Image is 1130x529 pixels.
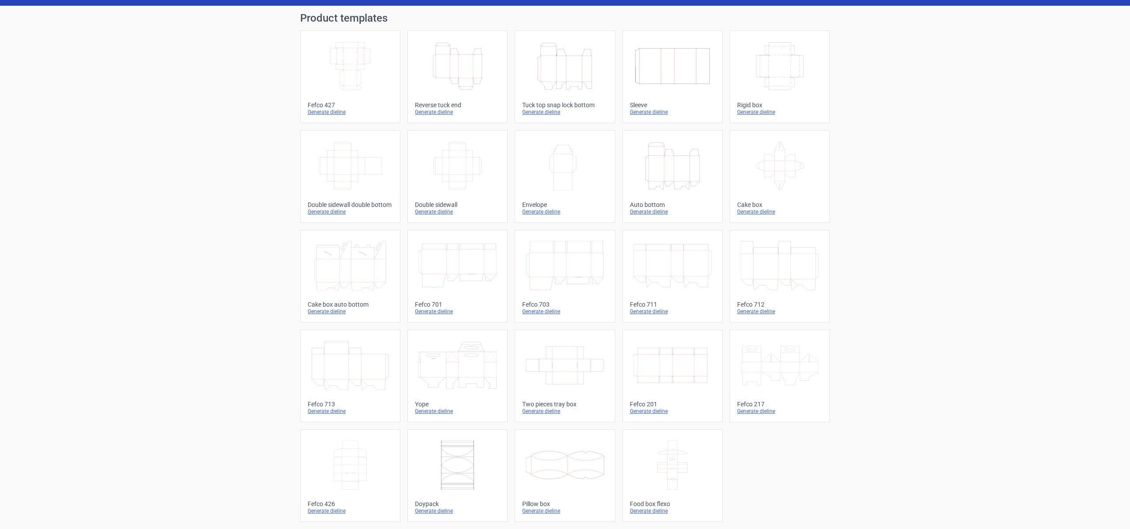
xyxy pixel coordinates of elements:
div: Generate dieline [737,109,822,116]
a: DoypackGenerate dieline [407,429,508,522]
a: Fefco 711Generate dieline [622,230,723,323]
div: Cake box auto bottom [308,301,393,308]
div: Generate dieline [308,208,393,215]
div: Generate dieline [308,109,393,116]
div: Generate dieline [522,507,607,514]
div: Generate dieline [415,408,500,415]
div: Generate dieline [630,408,715,415]
div: Doypack [415,500,500,507]
div: Double sidewall double bottom [308,201,393,208]
div: Envelope [522,201,607,208]
a: Food box flexoGenerate dieline [622,429,723,522]
a: Cake box auto bottomGenerate dieline [300,230,400,323]
div: Generate dieline [415,109,500,116]
div: Generate dieline [630,308,715,315]
a: Double sidewallGenerate dieline [407,130,508,223]
div: Tuck top snap lock bottom [522,101,607,109]
div: Fefco 426 [308,500,393,507]
a: Fefco 217Generate dieline [730,330,830,422]
a: Fefco 701Generate dieline [407,230,508,323]
div: Generate dieline [737,208,822,215]
div: Generate dieline [630,507,715,514]
a: Fefco 712Generate dieline [730,230,830,323]
a: Tuck top snap lock bottomGenerate dieline [515,30,615,123]
div: Generate dieline [522,408,607,415]
a: Fefco 201Generate dieline [622,330,723,422]
a: Cake boxGenerate dieline [730,130,830,223]
div: Two pieces tray box [522,401,607,408]
div: Fefco 217 [737,401,822,408]
a: Fefco 427Generate dieline [300,30,400,123]
a: YopeGenerate dieline [407,330,508,422]
div: Generate dieline [308,308,393,315]
div: Yope [415,401,500,408]
div: Fefco 427 [308,101,393,109]
a: Reverse tuck endGenerate dieline [407,30,508,123]
div: Generate dieline [522,208,607,215]
h1: Product templates [300,13,830,23]
div: Auto bottom [630,201,715,208]
div: Fefco 701 [415,301,500,308]
div: Double sidewall [415,201,500,208]
div: Generate dieline [415,507,500,514]
a: Rigid boxGenerate dieline [730,30,830,123]
div: Cake box [737,201,822,208]
div: Generate dieline [737,308,822,315]
a: Pillow boxGenerate dieline [515,429,615,522]
a: Fefco 713Generate dieline [300,330,400,422]
div: Generate dieline [522,308,607,315]
div: Reverse tuck end [415,101,500,109]
div: Food box flexo [630,500,715,507]
div: Fefco 713 [308,401,393,408]
a: Two pieces tray boxGenerate dieline [515,330,615,422]
a: SleeveGenerate dieline [622,30,723,123]
div: Fefco 201 [630,401,715,408]
div: Sleeve [630,101,715,109]
a: EnvelopeGenerate dieline [515,130,615,223]
div: Generate dieline [415,208,500,215]
div: Generate dieline [630,109,715,116]
a: Double sidewall double bottomGenerate dieline [300,130,400,223]
div: Fefco 712 [737,301,822,308]
div: Generate dieline [308,408,393,415]
div: Rigid box [737,101,822,109]
div: Generate dieline [415,308,500,315]
a: Auto bottomGenerate dieline [622,130,723,223]
a: Fefco 703Generate dieline [515,230,615,323]
div: Fefco 711 [630,301,715,308]
div: Generate dieline [308,507,393,514]
div: Generate dieline [737,408,822,415]
div: Generate dieline [522,109,607,116]
div: Pillow box [522,500,607,507]
a: Fefco 426Generate dieline [300,429,400,522]
div: Generate dieline [630,208,715,215]
div: Fefco 703 [522,301,607,308]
